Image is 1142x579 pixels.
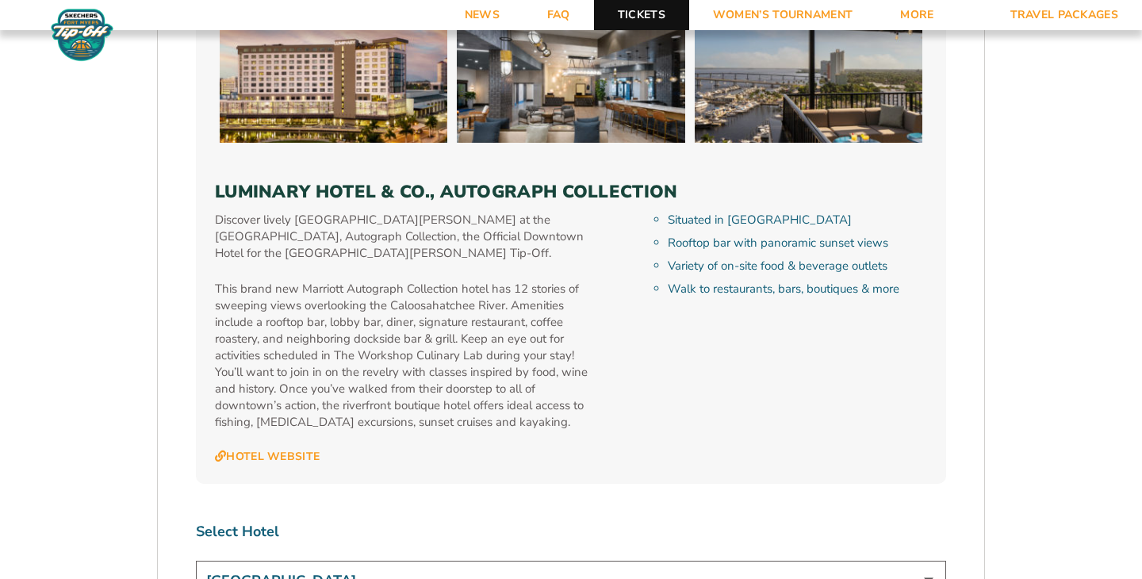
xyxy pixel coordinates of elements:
li: Walk to restaurants, bars, boutiques & more [668,281,927,297]
img: Luminary Hotel & Co., Autograph Collection (2025 BEACH) [695,24,922,143]
p: Discover lively [GEOGRAPHIC_DATA][PERSON_NAME] at the [GEOGRAPHIC_DATA], Autograph Collection, th... [215,212,595,262]
img: Fort Myers Tip-Off [48,8,117,62]
a: Hotel Website [215,450,320,464]
img: Luminary Hotel & Co., Autograph Collection (2025 BEACH) [457,24,684,143]
li: Rooftop bar with panoramic sunset views [668,235,927,251]
li: Situated in [GEOGRAPHIC_DATA] [668,212,927,228]
li: Variety of on-site food & beverage outlets [668,258,927,274]
img: Luminary Hotel & Co., Autograph Collection (2025 BEACH) [220,24,447,143]
p: This brand new Marriott Autograph Collection hotel has 12 stories of sweeping views overlooking t... [215,281,595,431]
h3: Luminary Hotel & Co., Autograph Collection [215,182,927,202]
label: Select Hotel [196,522,946,542]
